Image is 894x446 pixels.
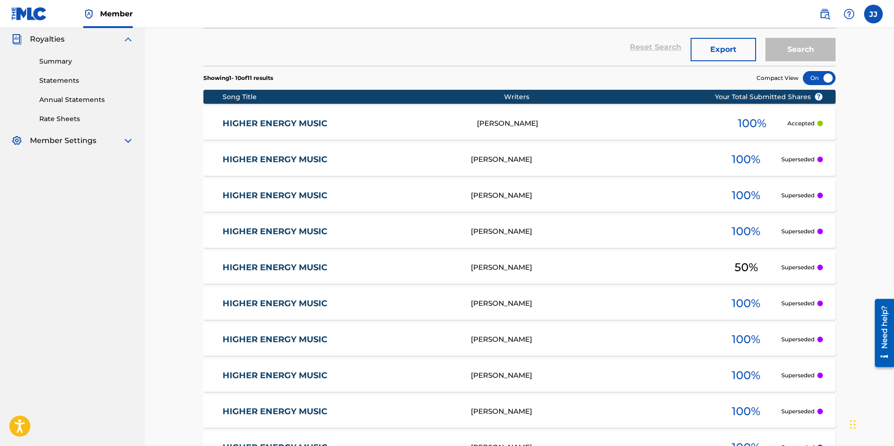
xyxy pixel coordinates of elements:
[471,262,711,273] div: [PERSON_NAME]
[223,298,459,309] a: HIGHER ENERGY MUSIC
[819,8,830,20] img: search
[11,135,22,146] img: Member Settings
[868,295,894,372] iframe: Resource Center
[39,57,134,66] a: Summary
[39,76,134,86] a: Statements
[781,227,815,236] p: Superseded
[30,34,65,45] span: Royalties
[781,335,815,344] p: Superseded
[223,92,505,102] div: Song Title
[781,191,815,200] p: Superseded
[11,34,22,45] img: Royalties
[100,8,133,19] span: Member
[223,154,459,165] a: HIGHER ENERGY MUSIC
[715,92,823,102] span: Your Total Submitted Shares
[732,403,760,420] span: 100 %
[471,406,711,417] div: [PERSON_NAME]
[471,226,711,237] div: [PERSON_NAME]
[850,410,856,439] div: Drag
[757,74,799,82] span: Compact View
[123,135,134,146] img: expand
[504,92,744,102] div: Writers
[732,223,760,240] span: 100 %
[864,5,883,23] div: User Menu
[203,74,273,82] p: Showing 1 - 10 of 11 results
[39,95,134,105] a: Annual Statements
[815,93,822,101] span: ?
[471,334,711,345] div: [PERSON_NAME]
[123,34,134,45] img: expand
[732,331,760,348] span: 100 %
[477,118,717,129] div: [PERSON_NAME]
[847,401,894,446] iframe: Chat Widget
[471,190,711,201] div: [PERSON_NAME]
[781,155,815,164] p: Superseded
[738,115,766,132] span: 100 %
[39,114,134,124] a: Rate Sheets
[30,135,96,146] span: Member Settings
[732,187,760,204] span: 100 %
[781,407,815,416] p: Superseded
[844,8,855,20] img: help
[787,119,815,128] p: Accepted
[223,406,459,417] a: HIGHER ENERGY MUSIC
[781,371,815,380] p: Superseded
[471,298,711,309] div: [PERSON_NAME]
[223,262,459,273] a: HIGHER ENERGY MUSIC
[781,299,815,308] p: Superseded
[735,259,758,276] span: 50 %
[471,370,711,381] div: [PERSON_NAME]
[83,8,94,20] img: Top Rightsholder
[223,118,465,129] a: HIGHER ENERGY MUSIC
[223,190,459,201] a: HIGHER ENERGY MUSIC
[223,334,459,345] a: HIGHER ENERGY MUSIC
[11,7,47,21] img: MLC Logo
[815,5,834,23] a: Public Search
[732,295,760,312] span: 100 %
[691,38,756,61] button: Export
[840,5,858,23] div: Help
[781,263,815,272] p: Superseded
[732,151,760,168] span: 100 %
[223,370,459,381] a: HIGHER ENERGY MUSIC
[732,367,760,384] span: 100 %
[223,226,459,237] a: HIGHER ENERGY MUSIC
[471,154,711,165] div: [PERSON_NAME]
